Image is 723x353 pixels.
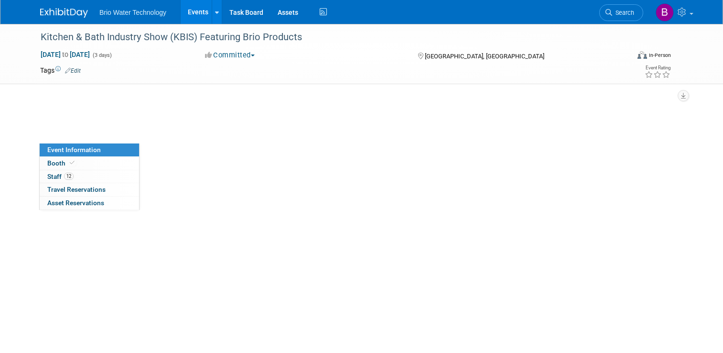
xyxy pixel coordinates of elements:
[202,50,259,60] button: Committed
[99,9,166,16] span: Brio Water Technology
[70,160,75,165] i: Booth reservation complete
[65,67,81,74] a: Edit
[47,186,106,193] span: Travel Reservations
[656,3,674,22] img: Brandye Gahagan
[648,52,671,59] div: In-Person
[40,170,139,183] a: Staff12
[612,9,634,16] span: Search
[61,51,70,58] span: to
[64,173,74,180] span: 12
[637,51,647,59] img: Format-Inperson.png
[40,143,139,156] a: Event Information
[40,66,81,75] td: Tags
[645,66,670,70] div: Event Rating
[47,173,74,180] span: Staff
[40,8,88,18] img: ExhibitDay
[37,29,617,46] div: Kitchen & Bath Industry Show (KBIS) Featuring Brio Products
[47,159,76,167] span: Booth
[47,146,101,154] span: Event Information
[578,50,671,64] div: Event Format
[40,50,90,59] span: [DATE] [DATE]
[40,197,139,210] a: Asset Reservations
[40,157,139,170] a: Booth
[599,4,643,21] a: Search
[425,53,544,60] span: [GEOGRAPHIC_DATA], [GEOGRAPHIC_DATA]
[47,199,104,207] span: Asset Reservations
[92,52,112,58] span: (3 days)
[40,183,139,196] a: Travel Reservations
